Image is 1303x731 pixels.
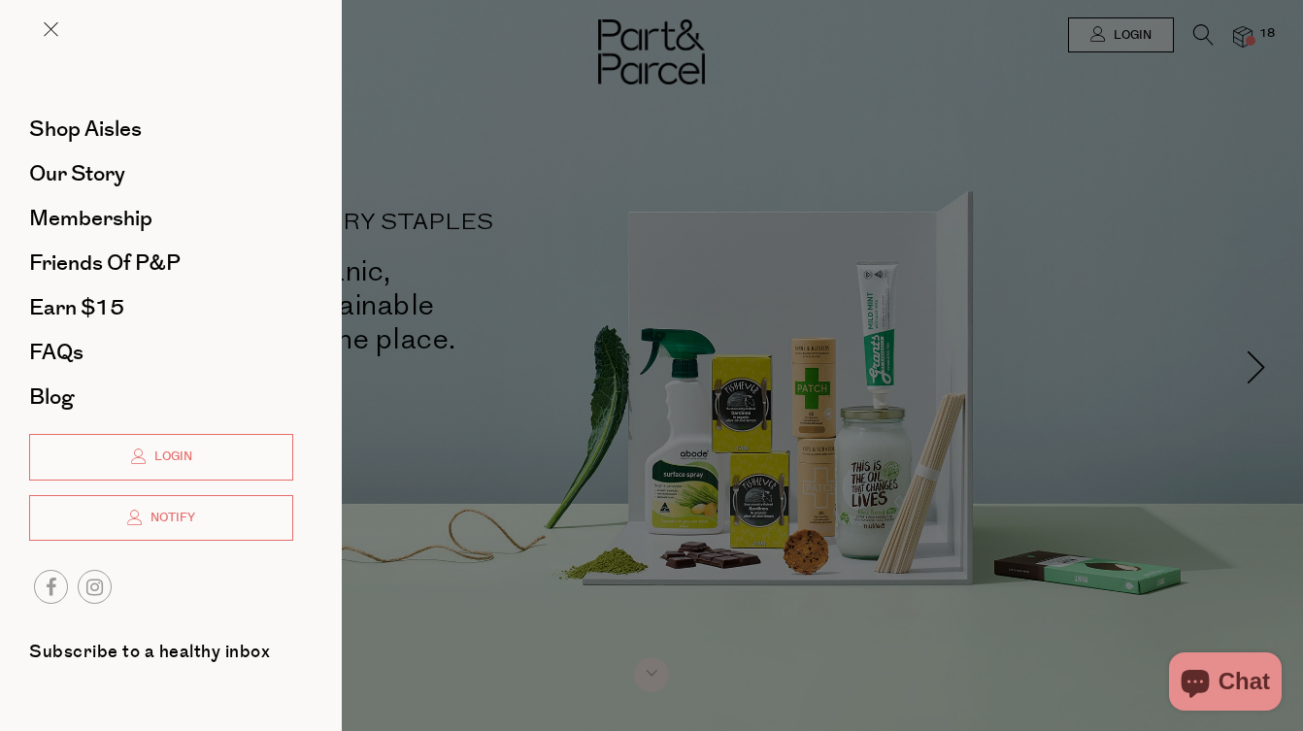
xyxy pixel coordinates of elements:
a: Our Story [29,163,293,184]
span: Friends of P&P [29,248,181,279]
a: Membership [29,208,293,229]
span: Notify [146,510,195,526]
a: FAQs [29,342,293,363]
a: Notify [29,495,293,542]
a: Earn $15 [29,297,293,318]
a: Login [29,434,293,481]
a: Shop Aisles [29,118,293,140]
span: Membership [29,203,152,234]
label: Subscribe to a healthy inbox [29,644,270,668]
span: Our Story [29,158,125,189]
span: FAQs [29,337,84,368]
span: Blog [29,382,74,413]
a: Friends of P&P [29,252,293,274]
span: Login [150,449,192,465]
inbox-online-store-chat: Shopify online store chat [1163,652,1287,715]
span: Earn $15 [29,292,124,323]
span: Shop Aisles [29,114,142,145]
a: Blog [29,386,293,408]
